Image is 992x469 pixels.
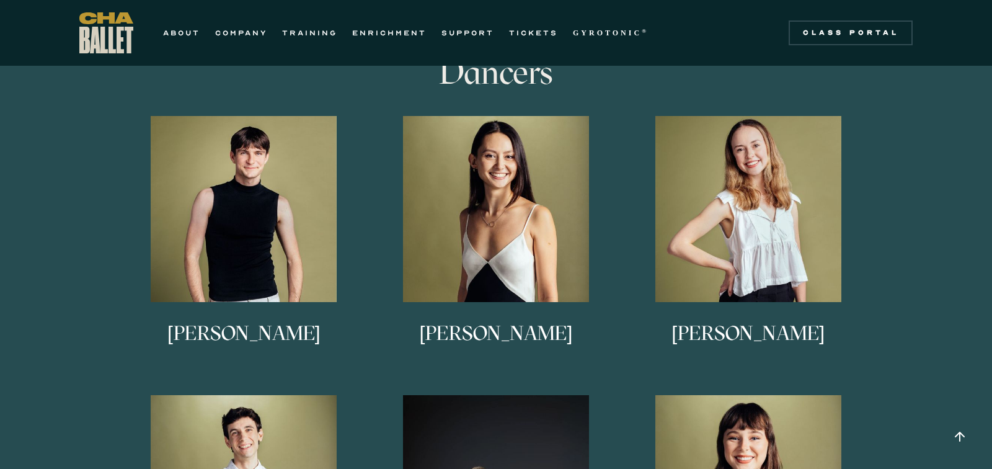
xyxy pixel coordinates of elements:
sup: ® [642,28,649,34]
a: [PERSON_NAME] [124,116,364,377]
h3: [PERSON_NAME] [420,323,573,364]
a: home [79,12,133,53]
h3: [PERSON_NAME] [167,323,321,364]
a: TRAINING [282,25,337,40]
a: [PERSON_NAME] [376,116,616,377]
h3: [PERSON_NAME] [671,323,825,364]
a: [PERSON_NAME] [628,116,868,377]
a: Class Portal [789,20,913,45]
a: ENRICHMENT [352,25,427,40]
a: COMPANY [215,25,267,40]
div: Class Portal [796,28,905,38]
a: SUPPORT [441,25,494,40]
a: ABOUT [163,25,200,40]
a: GYROTONIC® [573,25,649,40]
strong: GYROTONIC [573,29,642,37]
h3: Dancers [294,54,697,91]
a: TICKETS [509,25,558,40]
